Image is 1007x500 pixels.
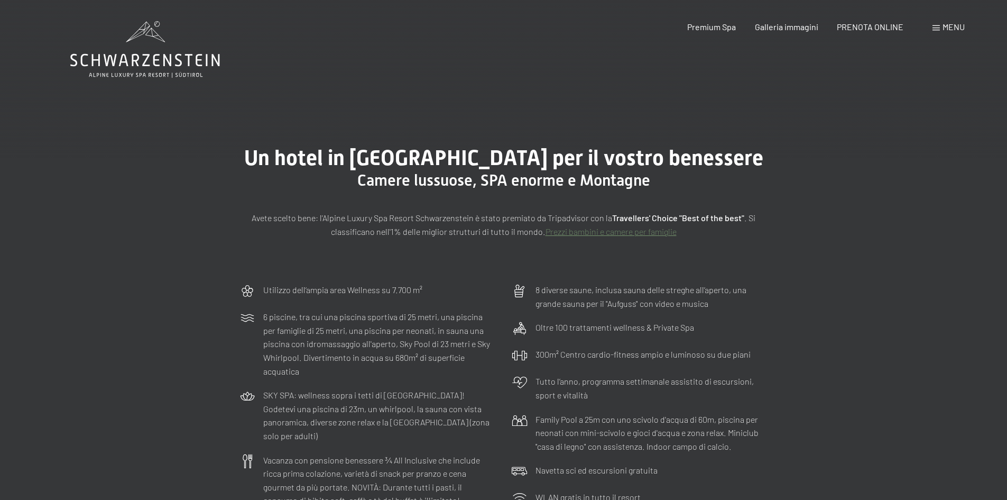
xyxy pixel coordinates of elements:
[263,283,422,297] p: Utilizzo dell‘ampia area Wellness su 7.700 m²
[837,22,903,32] a: PRENOTA ONLINE
[535,283,768,310] p: 8 diverse saune, inclusa sauna delle streghe all’aperto, una grande sauna per il "Aufguss" con vi...
[263,310,496,378] p: 6 piscine, tra cui una piscina sportiva di 25 metri, una piscina per famiglie di 25 metri, una pi...
[239,211,768,238] p: Avete scelto bene: l’Alpine Luxury Spa Resort Schwarzenstein è stato premiato da Tripadvisor con ...
[687,22,736,32] a: Premium Spa
[535,463,658,477] p: Navetta sci ed escursioni gratuita
[263,388,496,442] p: SKY SPA: wellness sopra i tetti di [GEOGRAPHIC_DATA]! Godetevi una piscina di 23m, un whirlpool, ...
[535,348,751,361] p: 300m² Centro cardio-fitness ampio e luminoso su due piani
[943,22,965,32] span: Menu
[755,22,818,32] a: Galleria immagini
[244,146,763,170] span: Un hotel in [GEOGRAPHIC_DATA] per il vostro benessere
[357,171,650,189] span: Camere lussuose, SPA enorme e Montagne
[612,213,744,223] strong: Travellers' Choice "Best of the best"
[535,375,768,402] p: Tutto l’anno, programma settimanale assistito di escursioni, sport e vitalità
[535,413,768,453] p: Family Pool a 25m con uno scivolo d'acqua di 60m, piscina per neonati con mini-scivolo e gioci d'...
[546,226,677,237] a: Prezzi bambini e camere per famiglie
[535,321,694,334] p: Oltre 100 trattamenti wellness & Private Spa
